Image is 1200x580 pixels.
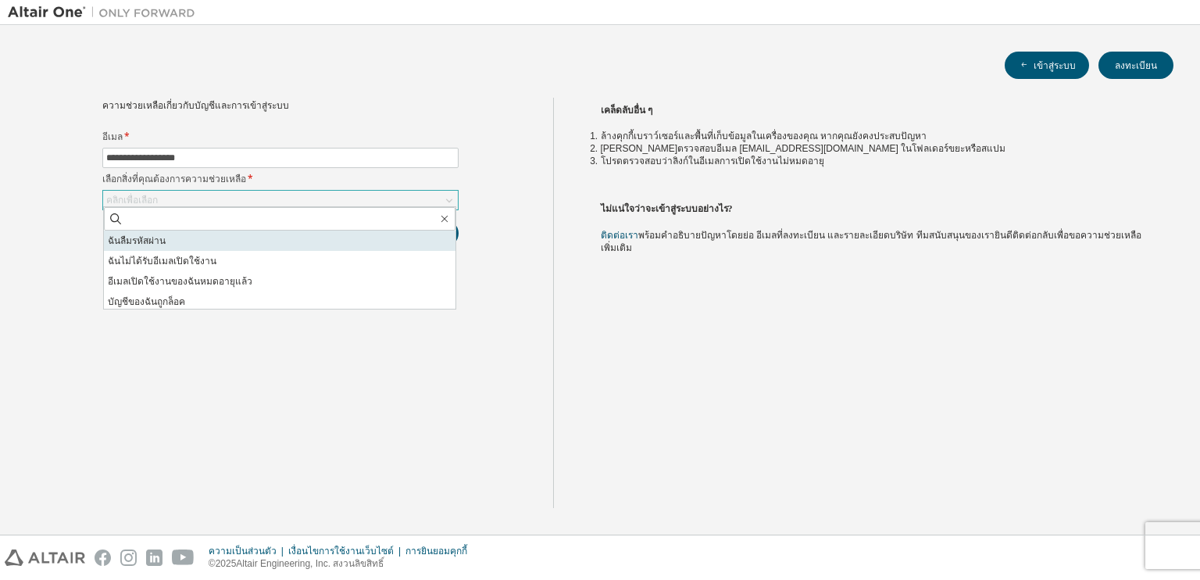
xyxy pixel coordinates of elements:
div: คลิกเพื่อเลือก [103,191,458,209]
button: ลงทะเบียน [1098,52,1173,79]
img: altair_logo.svg [5,550,85,566]
font: 2025 [216,558,237,569]
font: ล้างคุกกี้เบราว์เซอร์และพื้นที่เก็บข้อมูลในเครื่องของคุณ หากคุณยังคงประสบปัญหา [601,131,927,141]
font: คลิกเพื่อเลือก [106,195,158,206]
img: facebook.svg [95,550,111,566]
font: ลงทะเบียน [1115,59,1157,72]
font: ความช่วยเหลือเกี่ยวกับบัญชีและการเข้าสู่ระบบ [102,100,289,111]
button: เข้าสู่ระบบ [1005,52,1089,79]
font: โปรดตรวจสอบว่าลิงก์ในอีเมลการเปิดใช้งานไม่หมดอายุ [601,156,824,166]
font: ฉันลืมรหัสผ่าน [108,235,166,246]
font: เข้าสู่ระบบ [1034,59,1076,72]
font: การยินยอมคุกกี้ [405,546,467,557]
font: เลือกสิ่งที่คุณต้องการความช่วยเหลือ [102,172,246,185]
font: พร้อมคำอธิบายปัญหาโดยย่อ อีเมลที่ลงทะเบียน และรายละเอียดบริษัท ทีมสนับสนุนของเรายินดีติดต่อกลับเพ... [601,230,1141,253]
font: ไม่แน่ใจว่าจะเข้าสู่ระบบอย่างไร? [601,203,733,214]
font: © [209,558,216,569]
a: ติดต่อเรา [601,230,638,241]
font: Altair Engineering, Inc. สงวนลิขสิทธิ์ [236,558,384,569]
img: linkedin.svg [146,550,162,566]
img: instagram.svg [120,550,137,566]
font: [PERSON_NAME]ตรวจสอบอีเมล [EMAIL_ADDRESS][DOMAIN_NAME] ในโฟลเดอร์ขยะหรือสแปม [601,143,1006,154]
font: เงื่อนไขการใช้งานเว็บไซต์ [288,546,394,557]
img: youtube.svg [172,550,195,566]
img: อัลแตร์วัน [8,5,203,20]
font: อีเมล [102,130,123,143]
font: เคล็ดลับอื่น ๆ [601,105,652,116]
font: ความเป็นส่วนตัว [209,546,277,557]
